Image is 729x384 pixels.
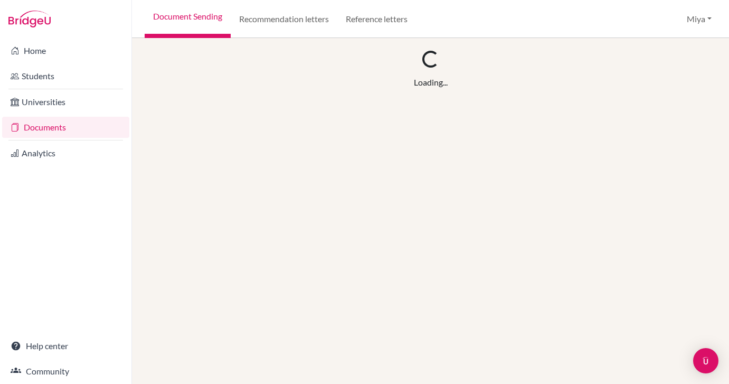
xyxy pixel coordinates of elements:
[414,76,448,89] div: Loading...
[2,40,129,61] a: Home
[2,143,129,164] a: Analytics
[2,117,129,138] a: Documents
[8,11,51,27] img: Bridge-U
[2,91,129,113] a: Universities
[2,361,129,382] a: Community
[693,348,718,373] div: Open Intercom Messenger
[2,335,129,357] a: Help center
[2,65,129,87] a: Students
[682,9,716,29] button: Miya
